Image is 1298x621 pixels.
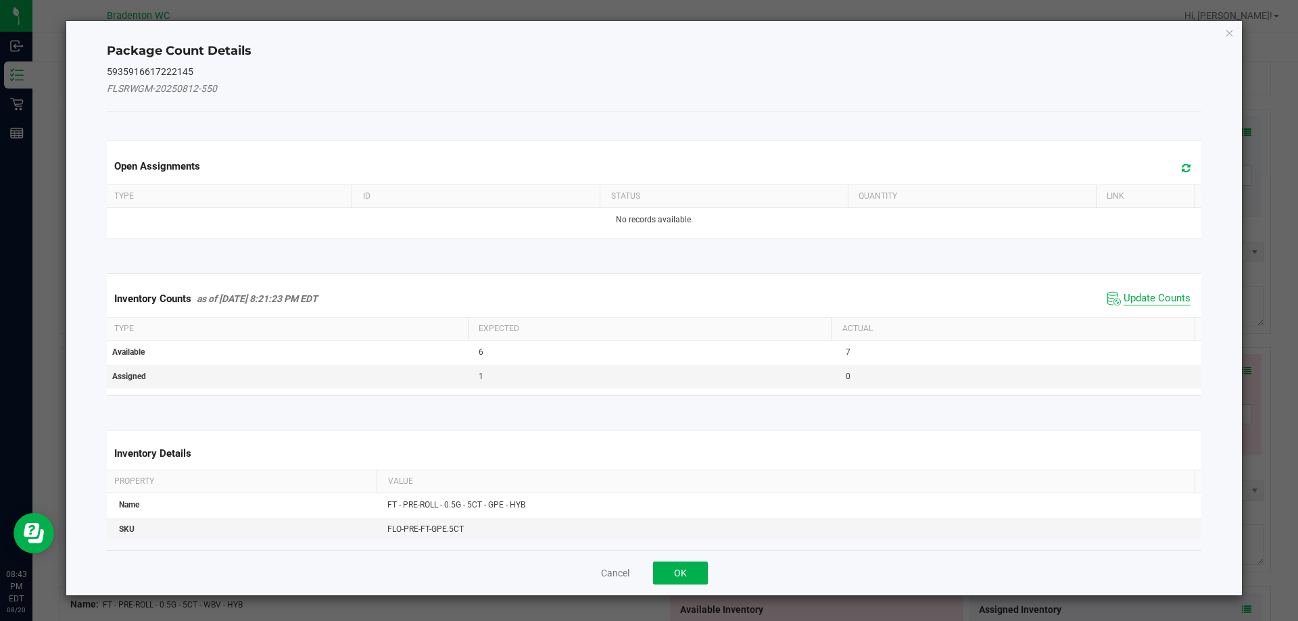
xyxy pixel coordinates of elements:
button: Cancel [601,566,629,580]
span: Status [611,191,640,201]
td: No records available. [104,208,1205,232]
iframe: Resource center [14,513,54,553]
span: 1 [479,372,483,381]
span: Quantity [859,191,897,201]
span: Actual [842,324,873,333]
span: Inventory Details [114,447,191,459]
span: Type [114,191,134,201]
span: Expected [479,324,519,333]
span: FT - PRE-ROLL - 0.5G - 5CT - GPE - HYB [387,500,525,510]
span: Name [119,500,139,510]
h4: Package Count Details [107,43,1202,60]
h5: 5935916617222145 [107,67,1202,77]
span: FLO-PRE-FT-GPE.5CT [387,524,464,534]
span: Link [1107,191,1124,201]
span: Open Assignments [114,160,200,172]
span: SKU [119,524,135,534]
button: Close [1225,24,1234,41]
span: 7 [846,347,850,357]
span: Inventory Counts [114,293,191,305]
span: Assigned [112,372,146,381]
h5: FLSRWGM-20250812-550 [107,84,1202,94]
span: Available [112,347,145,357]
span: 6 [479,347,483,357]
span: Property [114,476,154,486]
span: Update Counts [1124,292,1191,305]
span: as of [DATE] 8:21:23 PM EDT [197,293,318,304]
span: ID [363,191,370,201]
button: OK [653,562,708,585]
span: Type [114,324,134,333]
span: 0 [846,372,850,381]
span: Value [388,476,413,486]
